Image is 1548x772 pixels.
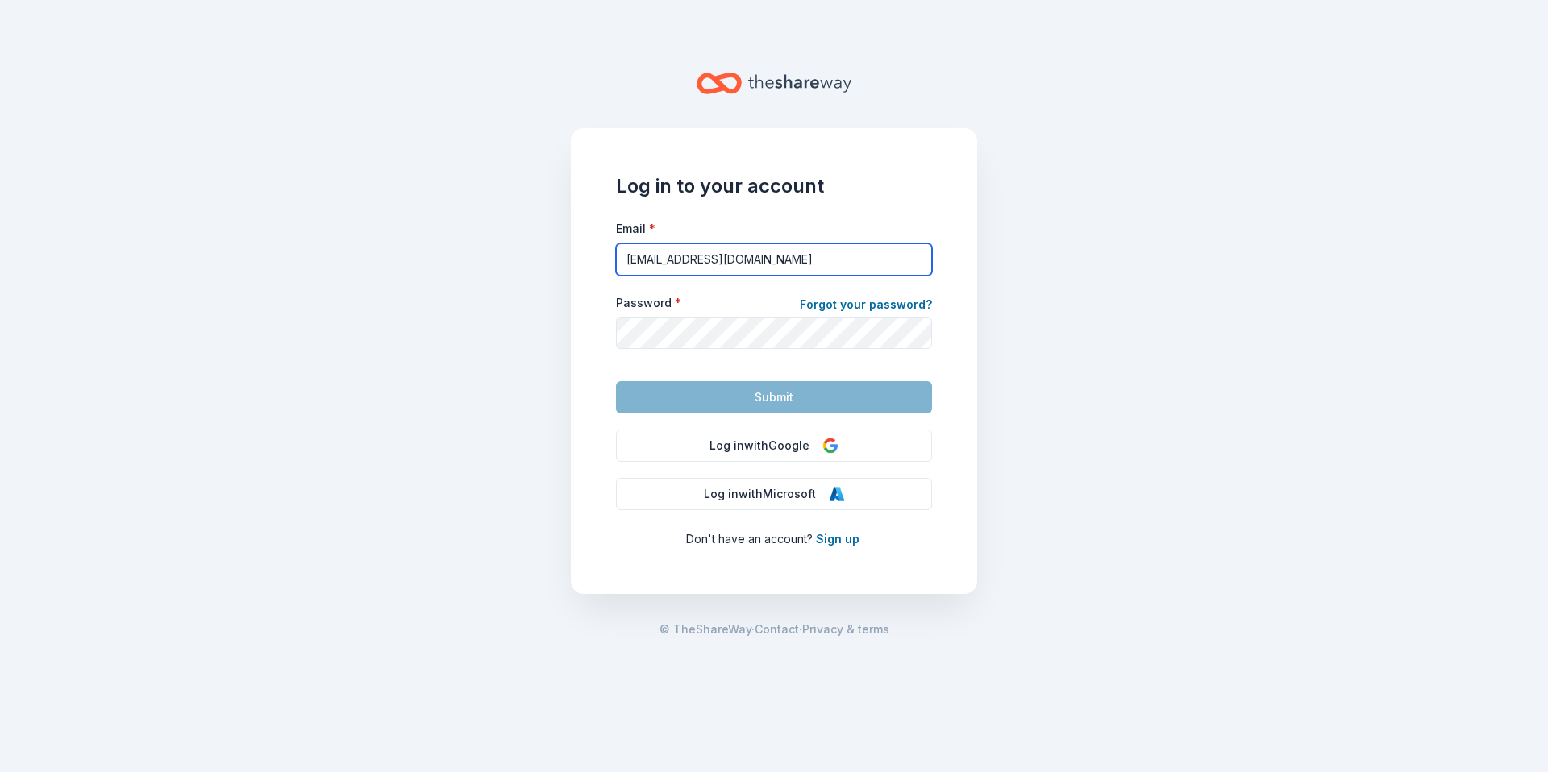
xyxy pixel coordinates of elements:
[616,295,681,311] label: Password
[616,478,932,510] button: Log inwithMicrosoft
[616,430,932,462] button: Log inwithGoogle
[660,622,751,636] span: © TheShareWay
[816,532,859,546] a: Sign up
[616,221,655,237] label: Email
[822,438,838,454] img: Google Logo
[660,620,889,639] span: · ·
[616,173,932,199] h1: Log in to your account
[829,486,845,502] img: Microsoft Logo
[800,295,932,318] a: Forgot your password?
[697,64,851,102] a: Home
[755,620,799,639] a: Contact
[802,620,889,639] a: Privacy & terms
[686,532,813,546] span: Don ' t have an account?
